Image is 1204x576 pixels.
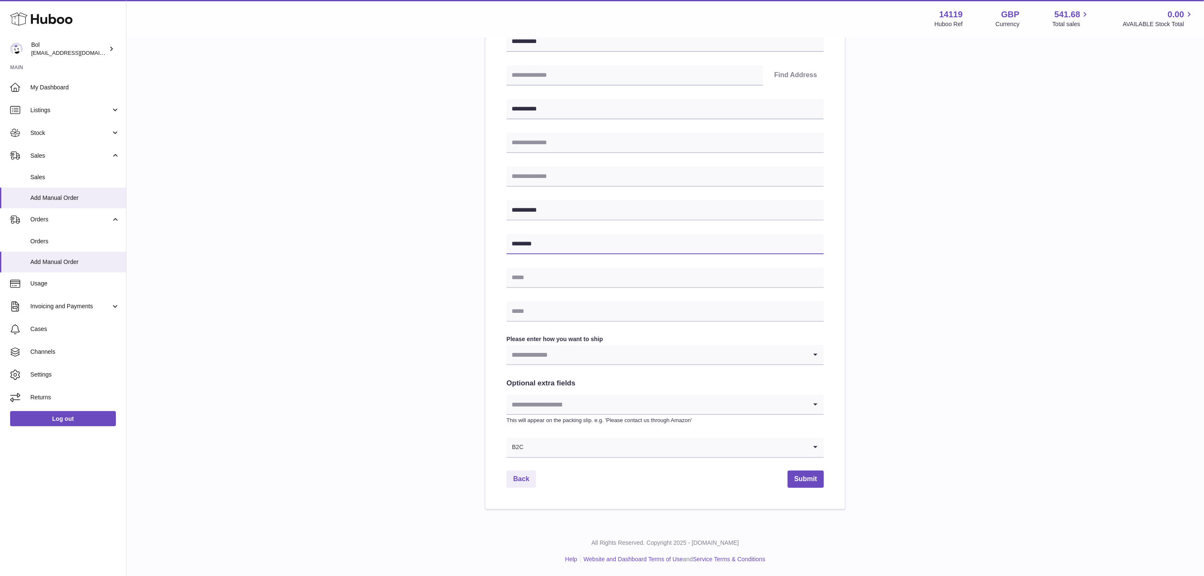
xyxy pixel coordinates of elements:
span: Orders [30,237,120,245]
a: Back [507,471,536,488]
a: Website and Dashboard Terms of Use [584,556,683,563]
a: 0.00 AVAILABLE Stock Total [1123,9,1194,28]
input: Search for option [524,438,807,457]
input: Search for option [507,345,807,364]
span: Channels [30,348,120,356]
input: Search for option [507,395,807,414]
div: Bol [31,41,107,57]
span: Settings [30,371,120,379]
span: B2C [507,438,524,457]
span: Sales [30,173,120,181]
img: internalAdmin-14119@internal.huboo.com [10,43,23,55]
span: Listings [30,106,111,114]
a: Service Terms & Conditions [693,556,765,563]
span: Usage [30,280,120,288]
span: 0.00 [1168,9,1184,20]
span: Add Manual Order [30,194,120,202]
p: All Rights Reserved. Copyright 2025 - [DOMAIN_NAME] [133,539,1197,547]
span: AVAILABLE Stock Total [1123,20,1194,28]
div: Huboo Ref [935,20,963,28]
span: Total sales [1052,20,1090,28]
span: Invoicing and Payments [30,302,111,310]
h2: Optional extra fields [507,379,824,388]
span: 541.68 [1054,9,1080,20]
div: Currency [996,20,1020,28]
button: Submit [788,471,824,488]
span: Sales [30,152,111,160]
span: Add Manual Order [30,258,120,266]
a: 541.68 Total sales [1052,9,1090,28]
strong: GBP [1001,9,1019,20]
span: Cases [30,325,120,333]
div: Search for option [507,395,824,415]
span: Stock [30,129,111,137]
a: Log out [10,411,116,426]
label: Please enter how you want to ship [507,335,824,343]
p: This will appear on the packing slip. e.g. 'Please contact us through Amazon' [507,417,824,424]
span: Orders [30,215,111,223]
span: Returns [30,393,120,401]
div: Search for option [507,345,824,365]
a: Help [565,556,577,563]
li: and [581,555,765,563]
span: My Dashboard [30,83,120,92]
strong: 14119 [939,9,963,20]
div: Search for option [507,438,824,458]
span: [EMAIL_ADDRESS][DOMAIN_NAME] [31,49,124,56]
